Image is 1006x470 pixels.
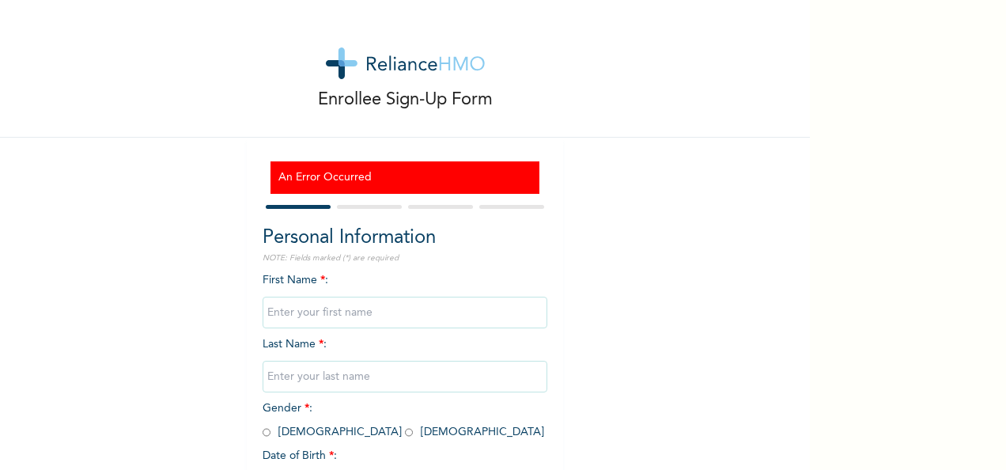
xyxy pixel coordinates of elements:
[263,339,547,382] span: Last Name :
[263,448,337,464] span: Date of Birth :
[263,224,547,252] h2: Personal Information
[278,169,531,186] h3: An Error Occurred
[263,275,547,318] span: First Name :
[318,87,493,113] p: Enrollee Sign-Up Form
[263,361,547,392] input: Enter your last name
[263,252,547,264] p: NOTE: Fields marked (*) are required
[263,297,547,328] input: Enter your first name
[326,47,485,79] img: logo
[263,403,544,438] span: Gender : [DEMOGRAPHIC_DATA] [DEMOGRAPHIC_DATA]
